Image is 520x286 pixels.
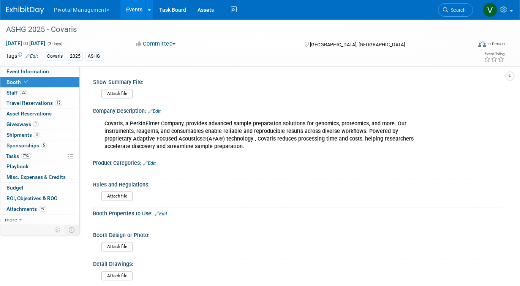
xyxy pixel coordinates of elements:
div: Rules and Regulations: [93,179,501,188]
div: Covaris [45,52,65,60]
span: 12 [55,100,62,106]
span: (3 days) [47,41,63,46]
div: 2025 [68,52,83,60]
div: Company Description: [93,105,505,115]
td: Tags [6,52,38,61]
span: [DATE] [DATE] [6,40,46,47]
span: to [22,40,29,46]
div: ASHG 2025 - Covaris [3,23,462,36]
a: Event Information [0,66,79,77]
div: Booth Design or Photo: [93,229,501,239]
img: Valerie Weld [483,3,497,17]
a: Sponsorships5 [0,141,79,151]
a: Budget [0,183,79,193]
div: Event Rating [484,52,504,56]
i: ® [202,136,207,142]
span: Staff [6,90,27,96]
span: Shipments [6,132,40,138]
i: ® [219,136,223,142]
a: Search [438,3,473,17]
span: Search [448,7,466,13]
span: Sponsorships [6,142,47,149]
a: ROI, Objectives & ROO [0,193,79,204]
td: Toggle Event Tabs [64,225,80,235]
span: 5 [41,142,47,148]
a: Shipments3 [0,130,79,140]
span: 79% [21,153,31,159]
span: Asset Reservations [6,111,52,117]
div: Event Format [431,40,505,51]
span: ROI, Objectives & ROO [6,195,57,201]
span: 1 [33,121,39,127]
img: ExhibitDay [6,6,44,14]
a: Booth [0,77,79,87]
a: Asset Reservations [0,109,79,119]
span: Travel Reservations [6,100,62,106]
span: more [5,216,17,223]
span: Tasks [6,153,31,159]
span: Misc. Expenses & Credits [6,174,66,180]
a: Edit [25,54,38,59]
a: more [0,215,79,225]
span: Event Information [6,68,49,74]
b: Covaris, a PerkinElmer Company, provides advanced sample preparation solutions for genomics, prot... [104,120,414,150]
a: Misc. Expenses & Credits [0,172,79,182]
div: ASHG [85,52,102,60]
a: Playbook [0,161,79,172]
span: Booth [6,79,30,85]
i: Booth reservation complete [24,80,28,84]
div: Booth Properties to Use: [93,208,505,218]
a: Tasks79% [0,151,79,161]
a: Edit [155,211,167,216]
div: Detail Drawings: [93,258,501,268]
span: Playbook [6,163,28,169]
a: Edit [148,109,161,114]
a: Edit [143,161,156,166]
a: Attachments97 [0,204,79,214]
div: Product Categories: [93,157,505,167]
span: 3 [34,132,40,137]
a: Giveaways1 [0,119,79,130]
span: [GEOGRAPHIC_DATA], [GEOGRAPHIC_DATA] [310,42,405,47]
div: Show Summary File: [93,76,501,86]
span: Budget [6,185,24,191]
a: ASHG 2025 Show Guide.docx [186,62,258,69]
td: Personalize Event Tab Strip [51,225,64,235]
img: Format-Inperson.png [478,41,486,47]
a: Travel Reservations12 [0,98,79,108]
span: Giveaways [6,121,39,127]
span: Attachments [6,206,46,212]
div: In-Person [487,41,505,47]
button: Committed [133,40,179,48]
span: 22 [20,90,27,95]
a: Staff22 [0,88,79,98]
span: 97 [39,206,46,212]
